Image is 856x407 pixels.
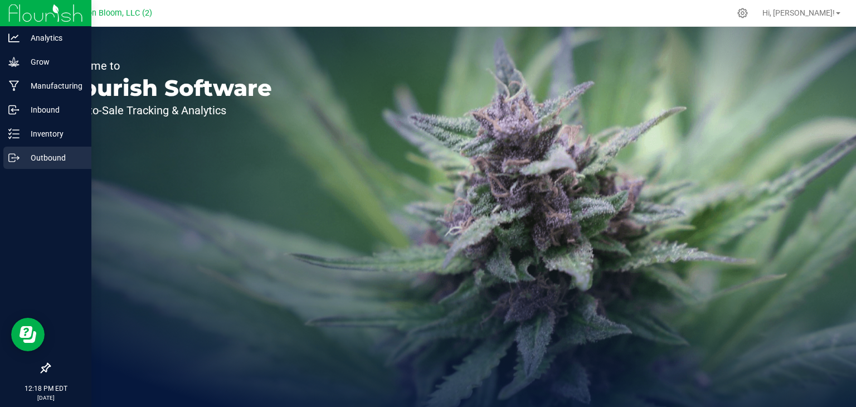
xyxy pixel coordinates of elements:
[20,127,86,140] p: Inventory
[5,394,86,402] p: [DATE]
[8,152,20,163] inline-svg: Outbound
[20,79,86,93] p: Manufacturing
[736,8,750,18] div: Manage settings
[8,104,20,115] inline-svg: Inbound
[20,55,86,69] p: Grow
[60,105,272,116] p: Seed-to-Sale Tracking & Analytics
[76,8,152,18] span: Akron Bloom, LLC (2)
[20,151,86,164] p: Outbound
[60,77,272,99] p: Flourish Software
[20,31,86,45] p: Analytics
[11,318,45,351] iframe: Resource center
[8,32,20,43] inline-svg: Analytics
[5,384,86,394] p: 12:18 PM EDT
[8,80,20,91] inline-svg: Manufacturing
[20,103,86,117] p: Inbound
[8,128,20,139] inline-svg: Inventory
[762,8,835,17] span: Hi, [PERSON_NAME]!
[60,60,272,71] p: Welcome to
[8,56,20,67] inline-svg: Grow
